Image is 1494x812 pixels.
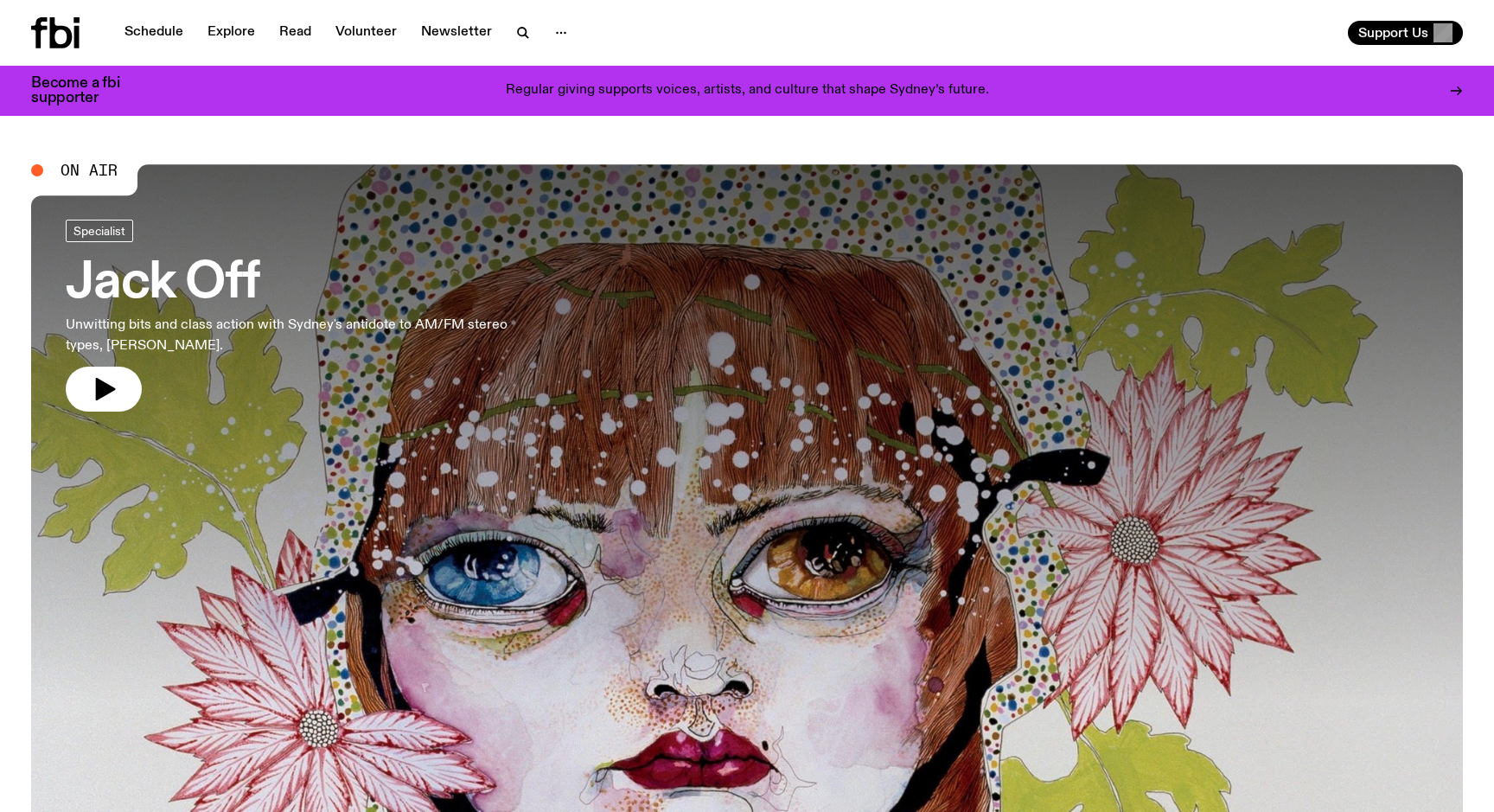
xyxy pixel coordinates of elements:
a: Read [269,21,322,45]
a: Explore [197,21,265,45]
a: Specialist [66,220,133,242]
span: On Air [61,163,118,178]
button: Support Us [1348,21,1463,45]
a: Schedule [114,21,194,45]
span: Specialist [73,224,125,237]
a: Jack OffUnwitting bits and class action with Sydney's antidote to AM/FM stereo types, [PERSON_NAME]. [66,220,508,412]
span: Support Us [1358,25,1428,41]
a: Newsletter [411,21,502,45]
a: Volunteer [325,21,407,45]
p: Unwitting bits and class action with Sydney's antidote to AM/FM stereo types, [PERSON_NAME]. [66,315,508,356]
h3: Jack Off [66,259,508,308]
h3: Become a fbi supporter [31,76,142,105]
p: Regular giving supports voices, artists, and culture that shape Sydney’s future. [506,83,989,99]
